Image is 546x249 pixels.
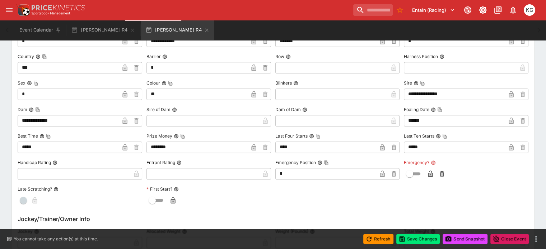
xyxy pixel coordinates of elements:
p: Emergency? [404,159,429,166]
p: Sire of Dam [146,106,171,112]
img: PriceKinetics Logo [16,3,30,17]
button: SexCopy To Clipboard [27,81,32,86]
button: Select Tenant [408,4,459,16]
p: Dam of Dam [275,106,301,112]
button: First Start? [174,187,179,192]
p: First Start? [146,186,172,192]
p: Colour [146,80,160,86]
button: Copy To Clipboard [442,134,447,139]
button: [PERSON_NAME] R4 [67,20,140,40]
p: Total Weight [404,228,429,234]
button: Documentation [491,4,504,16]
p: Handicap Rating [18,159,51,166]
button: Sire of Dam [172,107,177,112]
h6: Jockey/Trainer/Owner Info [18,215,528,223]
input: search [353,4,393,16]
button: Barrier [162,54,167,59]
button: Notifications [507,4,519,16]
button: Row [286,54,291,59]
p: Sex [18,80,25,86]
button: Dam of Dam [302,107,307,112]
button: Send Snapshot [443,234,487,244]
button: open drawer [3,4,16,16]
p: Entrant Rating [146,159,175,166]
button: Emergency PositionCopy To Clipboard [317,160,322,165]
button: Last Ten StartsCopy To Clipboard [436,134,441,139]
p: Blinkers [275,80,292,86]
button: Copy To Clipboard [420,81,425,86]
button: Copy To Clipboard [33,81,38,86]
button: Copy To Clipboard [437,107,442,112]
button: Copy To Clipboard [35,107,40,112]
button: Last Four StartsCopy To Clipboard [309,134,314,139]
img: Sportsbook Management [32,12,70,15]
button: Copy To Clipboard [46,134,51,139]
button: Entrant Rating [177,160,182,165]
p: Row [275,53,284,59]
button: DamCopy To Clipboard [29,107,34,112]
p: Harness Position [404,53,438,59]
button: Copy To Clipboard [324,160,329,165]
p: Allocated Weight [146,228,181,234]
p: Emergency Position [275,159,316,166]
p: Last Ten Starts [404,133,434,139]
div: Kevin Gutschlag [524,4,535,16]
button: Emergency? [431,160,436,165]
button: Save Changes [396,234,440,244]
p: Last Four Starts [275,133,308,139]
button: CountryCopy To Clipboard [36,54,41,59]
button: Toggle light/dark mode [476,4,489,16]
button: Kevin Gutschlag [522,2,537,18]
button: Copy To Clipboard [42,54,47,59]
button: Foaling DateCopy To Clipboard [431,107,436,112]
img: PriceKinetics [32,5,85,10]
button: Late Scratching? [53,187,59,192]
button: Refresh [363,234,393,244]
button: [PERSON_NAME] R4 [141,20,214,40]
button: more [532,235,540,243]
p: You cannot take any action(s) at this time. [14,236,98,242]
p: Sire [404,80,412,86]
p: Weight (Pounds) [275,228,308,234]
p: Country [18,53,34,59]
button: Copy To Clipboard [168,81,173,86]
button: Blinkers [293,81,298,86]
p: Jockey [18,228,33,234]
button: Best TimeCopy To Clipboard [39,134,45,139]
button: Handicap Rating [52,160,57,165]
p: Late Scratching? [18,186,52,192]
button: No Bookmarks [394,4,406,16]
button: SireCopy To Clipboard [414,81,419,86]
button: Harness Position [439,54,444,59]
p: Prize Money [146,133,172,139]
button: Close Event [490,234,529,244]
button: Connected to PK [461,4,474,16]
p: Dam [18,106,27,112]
button: Copy To Clipboard [316,134,321,139]
button: ColourCopy To Clipboard [162,81,167,86]
button: Copy To Clipboard [180,134,185,139]
p: Foaling Date [404,106,429,112]
p: Best Time [18,133,38,139]
p: Barrier [146,53,161,59]
button: Event Calendar [15,20,65,40]
button: Prize MoneyCopy To Clipboard [174,134,179,139]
